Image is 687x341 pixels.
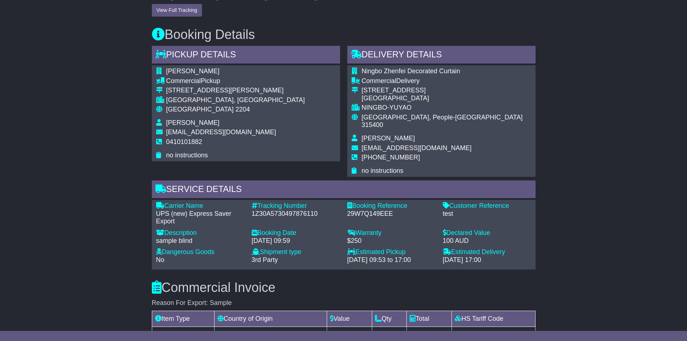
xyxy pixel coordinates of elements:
span: no instructions [166,152,208,159]
div: Service Details [152,180,536,200]
div: Shipment type [252,248,340,256]
td: Qty [372,311,407,327]
div: Warranty [347,229,436,237]
div: Customer Reference [443,202,531,210]
span: No [156,256,164,263]
span: Commercial [362,77,396,84]
div: $250 [347,237,436,245]
div: 1Z30A5730497876110 [252,210,340,218]
div: [DATE] 09:59 [252,237,340,245]
span: 2204 [235,106,250,113]
span: [EMAIL_ADDRESS][DOMAIN_NAME] [166,128,276,136]
div: [STREET_ADDRESS][PERSON_NAME] [166,87,305,95]
div: 29W7Q149EEE [347,210,436,218]
div: sample blind [156,237,245,245]
div: Booking Reference [347,202,436,210]
div: [STREET_ADDRESS] [362,87,531,95]
div: Tracking Number [252,202,340,210]
span: 315400 [362,121,383,128]
span: [PHONE_NUMBER] [362,154,420,161]
span: [GEOGRAPHIC_DATA], People-[GEOGRAPHIC_DATA] [362,114,523,121]
div: Delivery Details [347,46,536,65]
span: Ningbo Zhenfei Decorated Curtain [362,67,460,75]
div: Reason For Export: Sample [152,299,536,307]
td: Total [407,311,452,327]
div: 100 AUD [443,237,531,245]
span: [PERSON_NAME] [166,119,220,126]
div: test [443,210,531,218]
div: UPS (new) Express Saver Export [156,210,245,226]
div: [GEOGRAPHIC_DATA], [GEOGRAPHIC_DATA] [166,96,305,104]
td: Item Type [152,311,215,327]
button: View Full Tracking [152,4,202,17]
div: Description [156,229,245,237]
div: Delivery [362,77,531,85]
div: Dangerous Goods [156,248,245,256]
td: Value [327,311,372,327]
span: no instructions [362,167,404,174]
div: Estimated Delivery [443,248,531,256]
span: 0410101882 [166,138,202,145]
div: Declared Value [443,229,531,237]
h3: Booking Details [152,27,536,42]
div: Pickup [166,77,305,85]
div: Estimated Pickup [347,248,436,256]
span: [EMAIL_ADDRESS][DOMAIN_NAME] [362,144,472,152]
div: [DATE] 09:53 to 17:00 [347,256,436,264]
td: HS Tariff Code [452,311,535,327]
div: [GEOGRAPHIC_DATA] [362,95,531,102]
td: Country of Origin [215,311,327,327]
div: [DATE] 17:00 [443,256,531,264]
div: Pickup Details [152,46,340,65]
span: [GEOGRAPHIC_DATA] [166,106,234,113]
span: [PERSON_NAME] [362,135,415,142]
span: Commercial [166,77,201,84]
h3: Commercial Invoice [152,280,536,295]
span: [PERSON_NAME] [166,67,220,75]
div: Booking Date [252,229,340,237]
div: Carrier Name [156,202,245,210]
span: 3rd Party [252,256,278,263]
div: NINGBO-YUYAO [362,104,531,112]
